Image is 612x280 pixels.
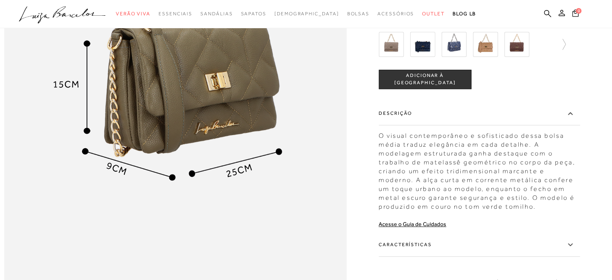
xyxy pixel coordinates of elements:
label: Descrição [379,102,580,125]
a: categoryNavScreenReaderText [116,6,150,21]
span: 0 [576,8,581,14]
img: BOLSA MÉDIA ALÇA CORRENTE BEGE [473,32,498,57]
span: ADICIONAR À [GEOGRAPHIC_DATA] [379,73,471,87]
a: categoryNavScreenReaderText [422,6,445,21]
span: Essenciais [159,11,192,17]
img: BOLSA DE MATELASSÊ COM BOLSO FRONTAL EM COURO CINZA DUMBO MÉDIA [379,32,404,57]
span: [DEMOGRAPHIC_DATA] [274,11,339,17]
a: categoryNavScreenReaderText [241,6,266,21]
a: categoryNavScreenReaderText [200,6,233,21]
span: Sandálias [200,11,233,17]
button: 0 [570,9,581,20]
a: categoryNavScreenReaderText [159,6,192,21]
a: BLOG LB [453,6,476,21]
button: ADICIONAR À [GEOGRAPHIC_DATA] [379,70,471,89]
span: Outlet [422,11,445,17]
img: BOLSA MÉDIA ALÇA CORRENTE AZUL [410,32,435,57]
img: BOLSA MÉDIA ALÇA CORRENTE AZUL MARINHO [441,32,466,57]
img: BOLSA MÉDIA ALÇA CORRENTE CAFÉ [504,32,529,57]
span: Bolsas [347,11,369,17]
a: categoryNavScreenReaderText [377,6,414,21]
label: Características [379,233,580,257]
a: Acesse o Guia de Cuidados [379,221,446,227]
a: noSubCategoriesText [274,6,339,21]
span: Verão Viva [116,11,150,17]
div: O visual contemporâneo e sofisticado dessa bolsa média traduz elegância em cada detalhe. A modela... [379,127,580,211]
span: BLOG LB [453,11,476,17]
span: Sapatos [241,11,266,17]
a: categoryNavScreenReaderText [347,6,369,21]
span: Acessórios [377,11,414,17]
